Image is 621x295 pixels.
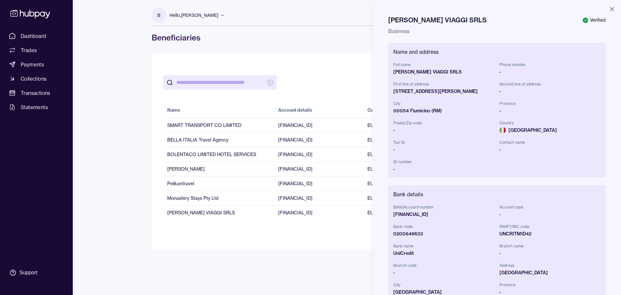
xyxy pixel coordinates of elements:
span: ID number [393,158,494,166]
span: Full name [393,61,494,69]
span: Bank name [393,242,494,250]
div: - [393,146,494,153]
span: Contact name [499,139,600,146]
span: Postal/Zip code [393,119,494,127]
span: First line of address [393,80,494,88]
div: - [499,88,600,95]
div: Verified [582,17,605,23]
div: - [499,108,600,114]
span: City [393,100,494,108]
span: Country [499,119,600,127]
span: Province [499,100,600,108]
span: Branch name [499,242,600,250]
div: - [499,69,600,75]
h2: Bank details [393,190,600,198]
div: - [393,269,494,276]
span: [GEOGRAPHIC_DATA] [499,127,600,133]
span: City [393,281,494,289]
div: - [393,166,494,172]
h2: [PERSON_NAME] VIAGGI SRLS [388,16,605,25]
div: [FINANCIAL_ID] [393,211,494,218]
div: - [499,250,600,256]
span: Second line of address [499,80,600,88]
span: Phone number [499,61,600,69]
span: Tax ID [393,139,494,146]
span: IBAN/Account number [393,203,494,211]
span: Branch code [393,262,494,269]
span: Bank code [393,223,494,231]
p: Business [388,27,605,35]
div: UniCredit [393,250,494,256]
div: 0200849633 [393,231,494,237]
h2: Name and address [393,48,600,56]
span: SWIFT/BIC code [499,223,600,231]
div: [GEOGRAPHIC_DATA] [499,269,600,276]
div: - [499,146,600,153]
span: Address [499,262,600,269]
div: 00054 Fiumicino (RM) [393,108,494,114]
span: Province [499,281,600,289]
div: - [393,127,494,133]
div: - [499,211,600,218]
span: Account type [499,203,600,211]
div: [STREET_ADDRESS][PERSON_NAME] [393,88,494,95]
div: [PERSON_NAME] VIAGGI SRLS [393,69,494,75]
div: UNCRITM1D42 [499,231,600,237]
